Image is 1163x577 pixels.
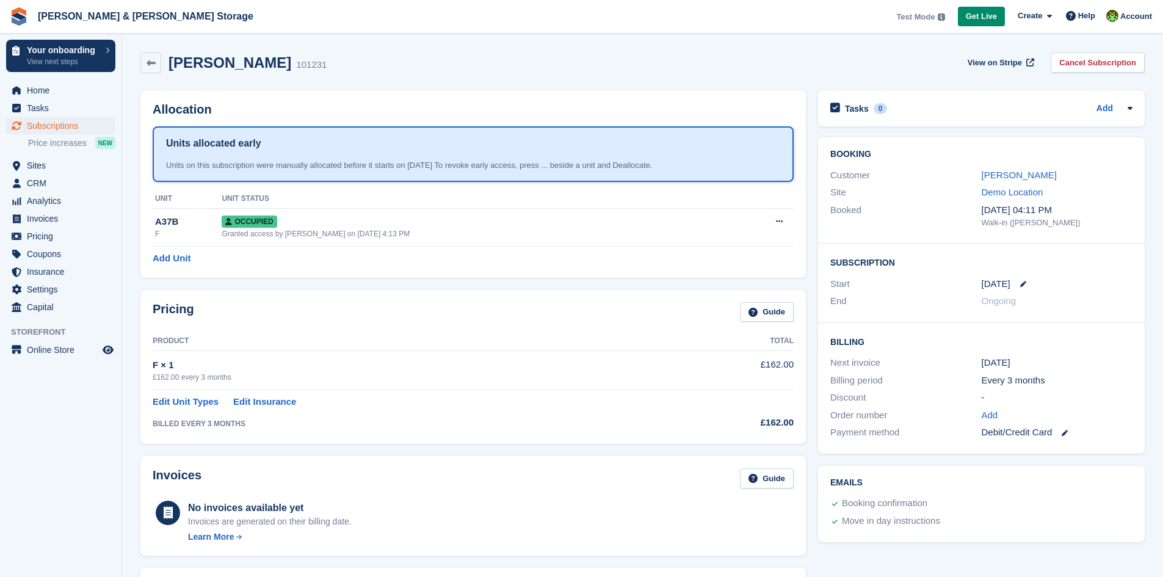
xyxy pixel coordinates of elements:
a: Learn More [188,531,352,543]
div: Billing period [830,374,981,388]
div: A37B [155,215,222,229]
span: Ongoing [982,296,1016,306]
a: Guide [740,468,794,488]
img: icon-info-grey-7440780725fd019a000dd9b08b2336e03edf1995a4989e88bcd33f0948082b44.svg [938,13,945,21]
a: Price increases NEW [28,136,115,150]
span: Create [1018,10,1042,22]
a: Guide [740,302,794,322]
div: Site [830,186,981,200]
div: Granted access by [PERSON_NAME] on [DATE] 4:13 PM [222,228,725,239]
a: menu [6,210,115,227]
div: Learn More [188,531,234,543]
span: CRM [27,175,100,192]
a: menu [6,263,115,280]
span: Invoices [27,210,100,227]
a: Add [1096,102,1113,116]
div: £162.00 every 3 months [153,372,673,383]
span: Online Store [27,341,100,358]
span: Analytics [27,192,100,209]
span: Price increases [28,137,87,149]
img: Olivia Foreman [1106,10,1118,22]
a: menu [6,192,115,209]
a: Demo Location [982,187,1043,197]
img: stora-icon-8386f47178a22dfd0bd8f6a31ec36ba5ce8667c1dd55bd0f319d3a0aa187defe.svg [10,7,28,26]
div: Booked [830,203,981,229]
div: Walk-in ([PERSON_NAME]) [982,217,1132,229]
div: Start [830,277,981,291]
th: Total [673,332,794,351]
td: £162.00 [673,351,794,390]
div: BILLED EVERY 3 MONTHS [153,418,673,429]
div: [DATE] 04:11 PM [982,203,1132,217]
a: Your onboarding View next steps [6,40,115,72]
a: menu [6,100,115,117]
h2: Billing [830,335,1132,347]
span: Pricing [27,228,100,245]
a: Add [982,408,998,423]
a: Get Live [958,7,1005,27]
h2: Invoices [153,468,201,488]
a: [PERSON_NAME] & [PERSON_NAME] Storage [33,6,258,26]
div: Order number [830,408,981,423]
div: F × 1 [153,358,673,372]
h2: Allocation [153,103,794,117]
div: Booking confirmation [842,496,927,511]
div: F [155,228,222,239]
th: Unit Status [222,189,725,209]
a: menu [6,341,115,358]
a: menu [6,299,115,316]
span: Home [27,82,100,99]
span: Help [1078,10,1095,22]
span: Sites [27,157,100,174]
span: Test Mode [896,11,935,23]
a: menu [6,245,115,263]
span: Insurance [27,263,100,280]
div: 0 [874,103,888,114]
span: Capital [27,299,100,316]
div: Move in day instructions [842,514,940,529]
div: Every 3 months [982,374,1132,388]
span: Settings [27,281,100,298]
span: Coupons [27,245,100,263]
div: Payment method [830,426,981,440]
h2: Tasks [845,103,869,114]
div: £162.00 [673,416,794,430]
a: Preview store [101,343,115,357]
div: - [982,391,1132,405]
span: Subscriptions [27,117,100,134]
th: Unit [153,189,222,209]
a: menu [6,228,115,245]
h2: Booking [830,150,1132,159]
div: [DATE] [982,356,1132,370]
a: menu [6,117,115,134]
div: End [830,294,981,308]
a: View on Stripe [963,53,1037,73]
h2: Emails [830,478,1132,488]
h2: Subscription [830,256,1132,268]
span: Account [1120,10,1152,23]
a: Cancel Subscription [1051,53,1145,73]
a: menu [6,157,115,174]
p: View next steps [27,56,100,67]
time: 2025-08-14 00:00:00 UTC [982,277,1010,291]
div: No invoices available yet [188,501,352,515]
span: Get Live [966,10,997,23]
div: NEW [95,137,115,149]
a: Edit Insurance [233,395,296,409]
a: [PERSON_NAME] [982,170,1057,180]
p: Your onboarding [27,46,100,54]
div: Debit/Credit Card [982,426,1132,440]
h2: [PERSON_NAME] [168,54,291,71]
span: Occupied [222,216,277,228]
div: Customer [830,169,981,183]
h1: Units allocated early [166,136,261,151]
a: menu [6,82,115,99]
a: Edit Unit Types [153,395,219,409]
div: Discount [830,391,981,405]
div: Next invoice [830,356,981,370]
span: Tasks [27,100,100,117]
span: View on Stripe [968,57,1022,69]
div: 101231 [296,58,327,72]
div: Invoices are generated on their billing date. [188,515,352,528]
span: Storefront [11,326,121,338]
